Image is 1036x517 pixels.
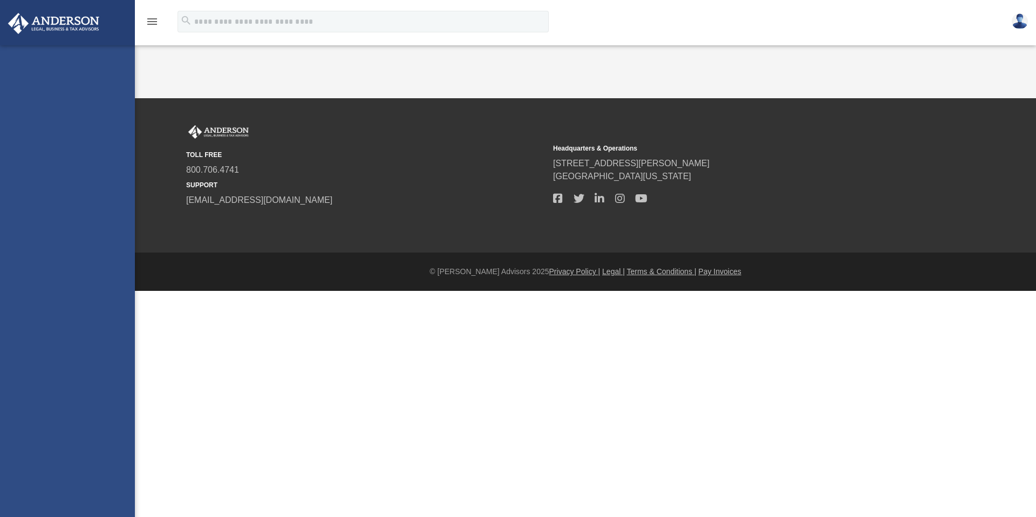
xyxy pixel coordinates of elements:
a: 800.706.4741 [186,165,239,174]
small: SUPPORT [186,180,546,190]
small: TOLL FREE [186,150,546,160]
a: [GEOGRAPHIC_DATA][US_STATE] [553,172,691,181]
div: © [PERSON_NAME] Advisors 2025 [135,266,1036,277]
a: menu [146,21,159,28]
i: menu [146,15,159,28]
img: Anderson Advisors Platinum Portal [5,13,103,34]
a: Terms & Conditions | [627,267,697,276]
i: search [180,15,192,26]
a: Pay Invoices [698,267,741,276]
img: Anderson Advisors Platinum Portal [186,125,251,139]
img: User Pic [1012,13,1028,29]
small: Headquarters & Operations [553,144,912,153]
a: Legal | [602,267,625,276]
a: [STREET_ADDRESS][PERSON_NAME] [553,159,710,168]
a: Privacy Policy | [549,267,601,276]
a: [EMAIL_ADDRESS][DOMAIN_NAME] [186,195,332,205]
